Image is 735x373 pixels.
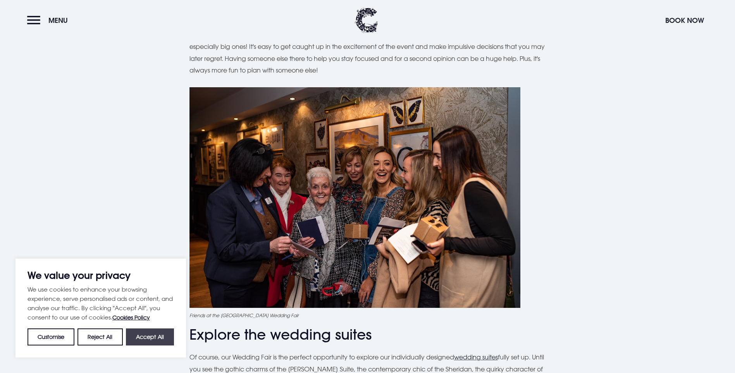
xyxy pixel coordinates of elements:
img: Wedding Fairs Northern Ireland [189,87,520,308]
button: Menu [27,12,72,29]
p: A second opinion from a trusted friend can be incredibly helpful to you and your partner when mak... [189,29,546,76]
button: Reject All [77,328,122,345]
button: Accept All [126,328,174,345]
p: We value your privacy [28,271,174,280]
span: Menu [48,16,68,25]
p: We use cookies to enhance your browsing experience, serve personalised ads or content, and analys... [28,285,174,322]
button: Customise [28,328,74,345]
a: wedding suites [454,353,498,361]
a: Cookies Policy [112,314,150,321]
figcaption: Friends at the [GEOGRAPHIC_DATA] Wedding Fair [189,312,546,319]
h3: Explore the wedding suites [189,326,546,343]
div: We value your privacy [15,259,186,357]
button: Book Now [661,12,708,29]
img: Clandeboye Lodge [355,8,378,33]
